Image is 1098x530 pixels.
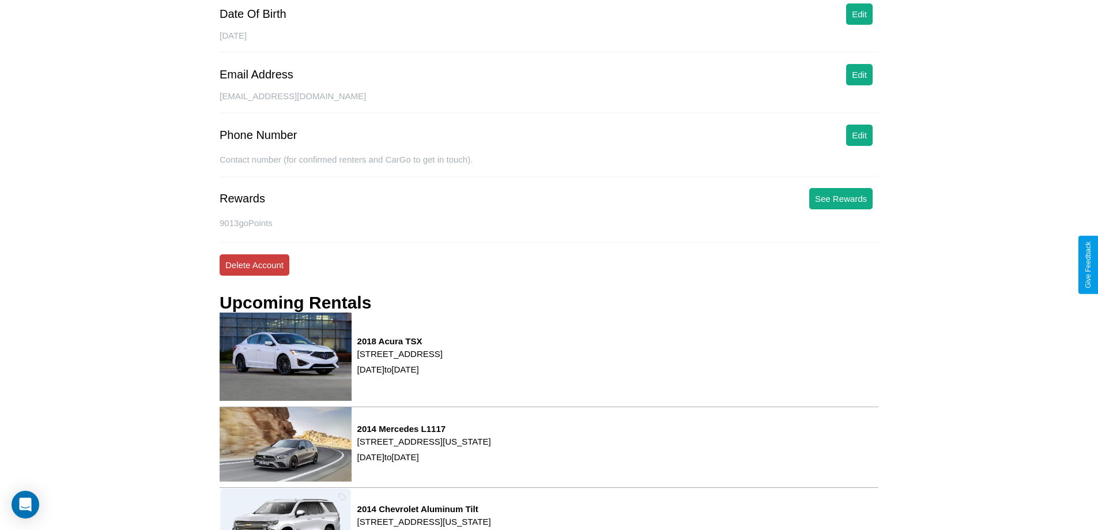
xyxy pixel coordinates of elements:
div: Contact number (for confirmed renters and CarGo to get in touch). [220,155,878,176]
div: Date Of Birth [220,7,286,21]
p: [STREET_ADDRESS] [357,346,443,362]
button: Edit [846,3,873,25]
p: [STREET_ADDRESS][US_STATE] [357,514,491,529]
p: [STREET_ADDRESS][US_STATE] [357,434,491,449]
div: Rewards [220,192,265,205]
div: Email Address [220,68,293,81]
h3: 2014 Chevrolet Aluminum Tilt [357,504,491,514]
img: rental [220,407,352,481]
div: Give Feedback [1084,242,1092,288]
p: [DATE] to [DATE] [357,362,443,377]
h3: Upcoming Rentals [220,293,371,313]
div: [DATE] [220,31,878,52]
div: [EMAIL_ADDRESS][DOMAIN_NAME] [220,91,878,113]
h3: 2018 Acura TSX [357,336,443,346]
p: [DATE] to [DATE] [357,449,491,465]
p: 9013 goPoints [220,215,878,231]
div: Phone Number [220,129,297,142]
button: See Rewards [809,188,873,209]
img: rental [220,313,352,401]
div: Open Intercom Messenger [12,491,39,518]
h3: 2014 Mercedes L1117 [357,424,491,434]
button: Edit [846,125,873,146]
button: Edit [846,64,873,85]
button: Delete Account [220,254,289,276]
